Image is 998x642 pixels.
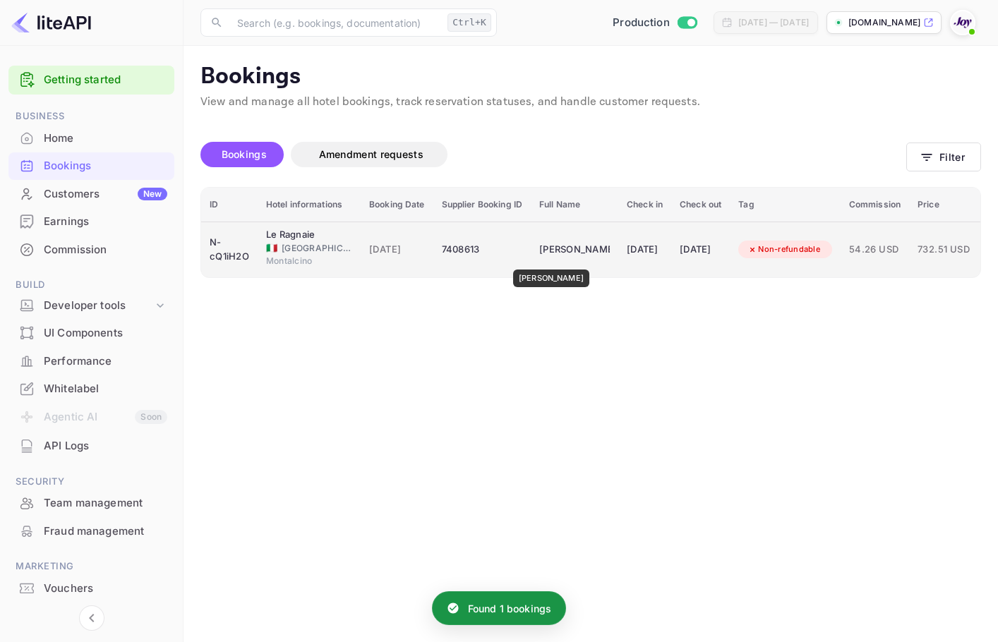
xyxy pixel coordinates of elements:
span: [DATE] [369,242,425,258]
div: Developer tools [8,293,174,318]
span: Production [613,15,670,31]
div: Non-refundable [738,241,829,258]
th: Commission [841,188,909,222]
div: New [138,188,167,200]
a: UI Components [8,320,174,346]
span: Marketing [8,559,174,574]
th: ID [201,188,258,222]
div: [DATE] [627,238,663,261]
span: 54.26 USD [849,242,901,258]
a: Fraud management [8,518,174,544]
button: Collapse navigation [79,605,104,631]
div: Vouchers [44,581,167,597]
div: Performance [44,353,167,370]
span: [GEOGRAPHIC_DATA] [282,242,352,255]
div: Switch to Sandbox mode [607,15,702,31]
div: Earnings [8,208,174,236]
div: Whitelabel [44,381,167,397]
th: Supplier Booking ID [433,188,531,222]
a: Earnings [8,208,174,234]
div: account-settings tabs [200,142,906,167]
a: Home [8,125,174,151]
img: With Joy [951,11,974,34]
div: API Logs [44,438,167,454]
div: Fraud management [8,518,174,545]
a: API Logs [8,432,174,459]
div: Vouchers [8,575,174,602]
span: Business [8,109,174,124]
p: View and manage all hotel bookings, track reservation statuses, and handle customer requests. [200,94,981,111]
input: Search (e.g. bookings, documentation) [229,8,442,37]
button: Filter [906,143,981,171]
a: CustomersNew [8,181,174,207]
div: Le Ragnaie [266,228,337,242]
th: Hotel informations [258,188,361,222]
a: Bookings [8,152,174,178]
div: Commission [44,242,167,258]
div: Home [44,131,167,147]
span: Security [8,474,174,490]
p: [DOMAIN_NAME] [848,16,920,29]
a: Whitelabel [8,375,174,401]
div: [DATE] — [DATE] [738,16,809,29]
span: Build [8,277,174,293]
span: Montalcino [266,255,337,267]
div: UI Components [44,325,167,341]
th: Tag [730,188,841,222]
div: UI Components [8,320,174,347]
div: Jenny Wofford [539,238,610,261]
div: Team management [44,495,167,511]
div: Fraud management [44,523,167,540]
th: Check out [671,188,730,222]
div: Team management [8,490,174,517]
div: [DATE] [680,238,721,261]
div: Commission [8,236,174,264]
div: Getting started [8,66,174,95]
div: CustomersNew [8,181,174,208]
div: Bookings [44,158,167,174]
div: Whitelabel [8,375,174,403]
span: 732.51 USD [918,242,988,258]
th: Booking Date [361,188,433,222]
span: Italy [266,243,277,253]
th: Check in [618,188,671,222]
p: Found 1 bookings [468,601,551,616]
a: Performance [8,348,174,374]
th: Price [909,188,997,222]
div: Developer tools [44,298,153,314]
div: Earnings [44,214,167,230]
th: Full Name [531,188,618,222]
a: Commission [8,236,174,262]
div: Ctrl+K [447,13,491,32]
p: Bookings [200,63,981,91]
span: Amendment requests [319,148,423,160]
a: Team management [8,490,174,516]
div: 7408613 [442,238,522,261]
span: Bookings [222,148,267,160]
div: Customers [44,186,167,202]
div: Home [8,125,174,152]
img: LiteAPI logo [11,11,91,34]
div: API Logs [8,432,174,460]
div: Performance [8,348,174,375]
a: Getting started [44,72,167,88]
div: N-cQ1iH2O [210,238,249,261]
a: Vouchers [8,575,174,601]
div: Bookings [8,152,174,180]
